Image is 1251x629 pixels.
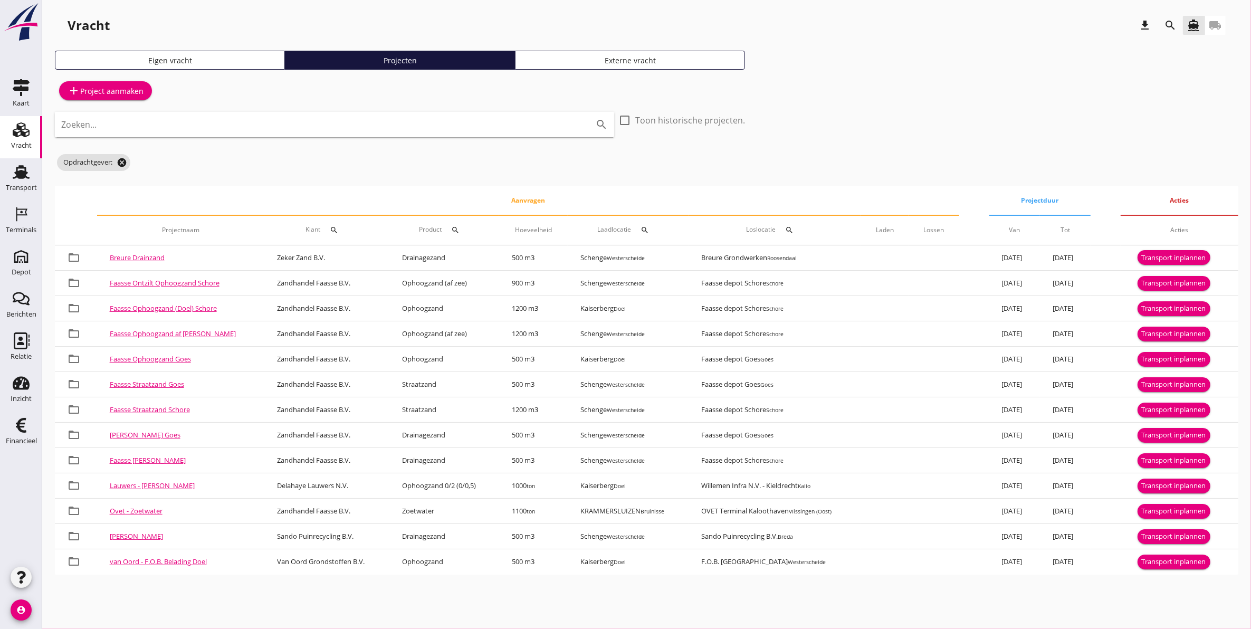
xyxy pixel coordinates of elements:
td: [DATE] [989,524,1040,549]
button: Transport inplannen [1138,327,1210,341]
th: Lossen [909,215,959,245]
div: Inzicht [11,395,32,402]
div: Transport inplannen [1142,455,1206,466]
small: Westerschelde [607,406,645,414]
td: Straatzand [389,397,499,423]
th: Product [389,215,499,245]
td: [DATE] [1040,321,1091,347]
button: Transport inplannen [1138,301,1210,316]
div: Relatie [11,353,32,360]
td: Schenge [568,524,689,549]
td: Zandhandel Faasse B.V. [264,296,389,321]
div: Transport inplannen [1142,481,1206,491]
td: [DATE] [989,423,1040,448]
div: Externe vracht [520,55,740,66]
td: Ophoogzand (af zee) [389,271,499,296]
i: folder_open [68,504,80,517]
small: Goes [760,432,773,439]
div: Projecten [290,55,510,66]
button: Transport inplannen [1138,529,1210,544]
span: 1100 [512,506,535,516]
div: Transport inplannen [1142,531,1206,542]
span: 1000 [512,481,535,490]
td: Ophoogzand [389,549,499,575]
label: Toon historische projecten. [635,115,745,126]
div: Berichten [6,311,36,318]
i: search [330,226,338,234]
i: account_circle [11,599,32,621]
th: Acties [1121,186,1239,215]
td: Faasse depot Schore [689,448,861,473]
td: Schenge [568,372,689,397]
td: [DATE] [989,245,1040,271]
button: Transport inplannen [1138,479,1210,493]
td: Faasse depot Goes [689,423,861,448]
small: Westerschelde [607,533,645,540]
div: Project aanmaken [68,84,144,97]
small: Schore [766,457,784,464]
i: search [451,226,460,234]
div: Transport [6,184,37,191]
div: Transport inplannen [1142,557,1206,567]
small: Kallo [798,482,810,490]
i: directions_boat [1187,19,1200,32]
small: Westerschelde [607,254,645,262]
th: Acties [1121,215,1239,245]
button: Transport inplannen [1138,403,1210,417]
small: Doel [614,558,626,566]
th: Loslocatie [689,215,861,245]
i: folder_open [68,479,80,492]
div: Transport inplannen [1142,329,1206,339]
small: Bruinisse [641,508,664,515]
a: [PERSON_NAME] [110,531,163,541]
td: Drainagezand [389,423,499,448]
span: 500 m3 [512,557,534,566]
i: add [68,84,80,97]
td: Kaiserberg [568,347,689,372]
td: Zandhandel Faasse B.V. [264,499,389,524]
small: Schore [766,305,784,312]
a: Faasse Ontzilt Ophoogzand Schore [110,278,219,288]
div: Transport inplannen [1142,405,1206,415]
td: Kaiserberg [568,549,689,575]
a: Faasse Ophoogzand af [PERSON_NAME] [110,329,236,338]
button: Transport inplannen [1138,504,1210,519]
small: Westerschelde [607,381,645,388]
i: search [785,226,794,234]
td: [DATE] [1040,549,1091,575]
div: Transport inplannen [1142,253,1206,263]
span: 500 m3 [512,253,534,262]
td: F.O.B. [GEOGRAPHIC_DATA] [689,549,861,575]
i: folder_open [68,378,80,390]
a: Externe vracht [515,51,745,70]
td: [DATE] [989,296,1040,321]
i: folder_open [68,352,80,365]
div: Vracht [68,17,110,34]
div: Transport inplannen [1142,506,1206,517]
a: Ovet - Zoetwater [110,506,163,516]
td: Drainagezand [389,245,499,271]
td: [DATE] [989,397,1040,423]
td: [DATE] [989,473,1040,499]
th: Klant [264,215,389,245]
td: Zeker Zand B.V. [264,245,389,271]
div: Transport inplannen [1142,379,1206,390]
small: Goes [760,381,773,388]
td: [DATE] [1040,448,1091,473]
td: Faasse depot Goes [689,347,861,372]
small: Schore [766,330,784,338]
th: Aanvragen [97,186,960,215]
small: Schore [766,280,784,287]
i: folder_open [68,428,80,441]
td: Sando Puinrecycling B.V. [689,524,861,549]
i: folder_open [68,302,80,314]
a: Project aanmaken [59,81,152,100]
td: Schenge [568,423,689,448]
td: [DATE] [989,499,1040,524]
td: Zandhandel Faasse B.V. [264,321,389,347]
button: Transport inplannen [1138,453,1210,468]
i: folder_open [68,403,80,416]
small: Westerschelde [607,457,645,464]
i: cancel [117,157,127,168]
td: Faasse depot Schore [689,271,861,296]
